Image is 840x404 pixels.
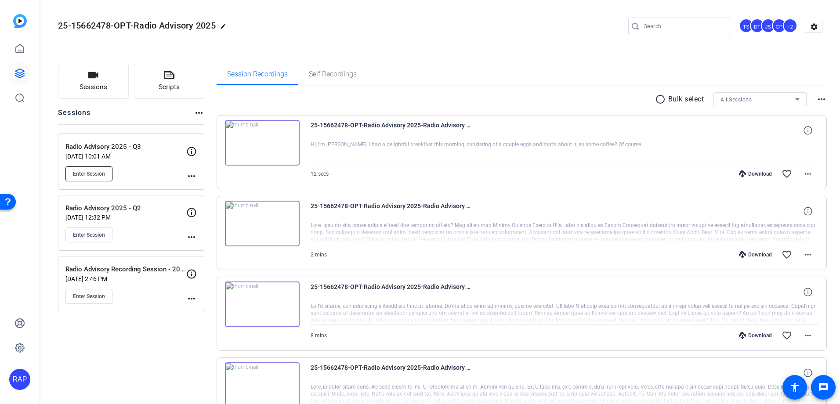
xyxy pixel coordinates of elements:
p: Bulk select [668,94,704,105]
span: 25-15662478-OPT-Radio Advisory 2025 [58,20,216,31]
input: Search [644,21,723,32]
p: Radio Advisory 2025 - Q3 [65,142,186,152]
span: Scripts [159,82,180,92]
span: 25-15662478-OPT-Radio Advisory 2025-Radio Advisory 2025 - Q3-[PERSON_NAME]-2025-09-25-10-49-02-329-0 [311,120,473,141]
p: [DATE] 12:32 PM [65,214,186,221]
button: Scripts [134,64,205,99]
div: Download [735,170,776,177]
ngx-avatar: Tilt Studios [739,18,754,34]
ngx-avatar: Chris Phelps [772,18,787,34]
mat-icon: settings [805,20,823,33]
span: 2 mins [311,252,327,258]
img: blue-gradient.svg [13,14,27,28]
button: Sessions [58,64,129,99]
span: 12 secs [311,171,329,177]
div: Download [735,332,776,339]
span: 25-15662478-OPT-Radio Advisory 2025-Radio Advisory 2025 - Q3-[PERSON_NAME]-2025-09-15-10-11-16-328-3 [311,362,473,383]
button: Enter Session [65,289,112,304]
mat-icon: message [818,382,829,393]
button: Enter Session [65,227,112,242]
mat-icon: more_horiz [186,293,197,304]
p: [DATE] 2:46 PM [65,275,186,282]
div: Download [735,251,776,258]
span: Enter Session [73,293,105,300]
mat-icon: favorite_border [782,249,792,260]
button: Enter Session [65,166,112,181]
span: 25-15662478-OPT-Radio Advisory 2025-Radio Advisory 2025 - Q3-Rae-2025-09-15-10-46-50-445-0 [311,281,473,303]
h2: Sessions [58,108,91,124]
mat-icon: radio_button_unchecked [655,94,668,105]
mat-icon: more_horiz [186,232,197,242]
div: RAP [9,369,30,390]
div: CP [772,18,786,33]
div: TS [739,18,753,33]
img: thumb-nail [225,201,300,246]
span: Self Recordings [309,71,357,78]
span: Sessions [80,82,107,92]
div: +2 [783,18,797,33]
mat-icon: more_horiz [816,94,827,105]
div: JS [761,18,775,33]
p: Radio Advisory Recording Session - 2025 - Q1 [65,264,186,274]
mat-icon: more_horiz [186,171,197,181]
mat-icon: more_horiz [803,169,813,179]
span: Session Recordings [227,71,288,78]
div: DT [750,18,764,33]
p: [DATE] 10:01 AM [65,153,186,160]
mat-icon: more_horiz [803,330,813,341]
mat-icon: more_horiz [194,108,204,118]
img: thumb-nail [225,120,300,166]
span: 25-15662478-OPT-Radio Advisory 2025-Radio Advisory 2025 - Q3-[PERSON_NAME] Del [PERSON_NAME]-2025... [311,201,473,222]
mat-icon: accessibility [789,382,800,393]
img: thumb-nail [225,281,300,327]
span: Enter Session [73,231,105,238]
ngx-avatar: Joe Shrum [761,18,776,34]
mat-icon: favorite_border [782,169,792,179]
span: Enter Session [73,170,105,177]
mat-icon: edit [220,23,231,34]
mat-icon: more_horiz [803,249,813,260]
ngx-avatar: Dan Tayag [750,18,765,34]
p: Radio Advisory 2025 - Q2 [65,203,186,213]
mat-icon: favorite_border [782,330,792,341]
span: 8 mins [311,332,327,339]
span: All Sessions [721,97,752,103]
